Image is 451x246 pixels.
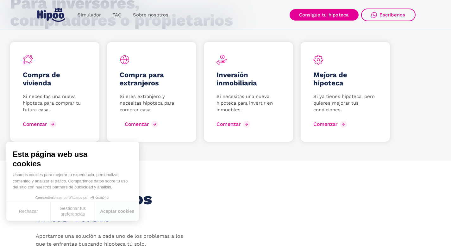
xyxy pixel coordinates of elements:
a: Comenzar [313,119,348,129]
h2: Te lo ponemos más fácil [36,190,182,224]
h5: Compra para extranjeros [120,71,184,87]
a: Comenzar [23,119,58,129]
div: Comenzar [23,121,47,127]
a: Simulador [72,9,107,21]
a: Sobre nosotros [127,9,174,21]
a: Comenzar [216,119,252,129]
div: Comenzar [313,121,337,127]
a: home [36,6,67,24]
a: Comenzar [120,119,160,129]
a: Escríbenos [361,9,416,21]
p: Si necesitas una nueva hipoteca para invertir en inmuebles. [216,93,280,113]
h5: Compra de vivienda [23,71,87,87]
h5: Mejora de hipoteca [313,71,377,87]
div: Comenzar [125,121,149,127]
div: Comenzar [216,121,241,127]
div: Escríbenos [379,12,405,18]
a: FAQ [107,9,127,21]
p: Si eres extranjero y necesitas hipoteca para comprar casa. [120,93,184,113]
p: Si necesitas una nueva hipoteca para comprar tu futura casa. [23,93,87,113]
p: Si ya tienes hipoteca, pero quieres mejorar tus condiciones. [313,93,377,113]
a: Consigue tu hipoteca [290,9,359,21]
h5: Inversión inmobiliaria [216,71,280,87]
